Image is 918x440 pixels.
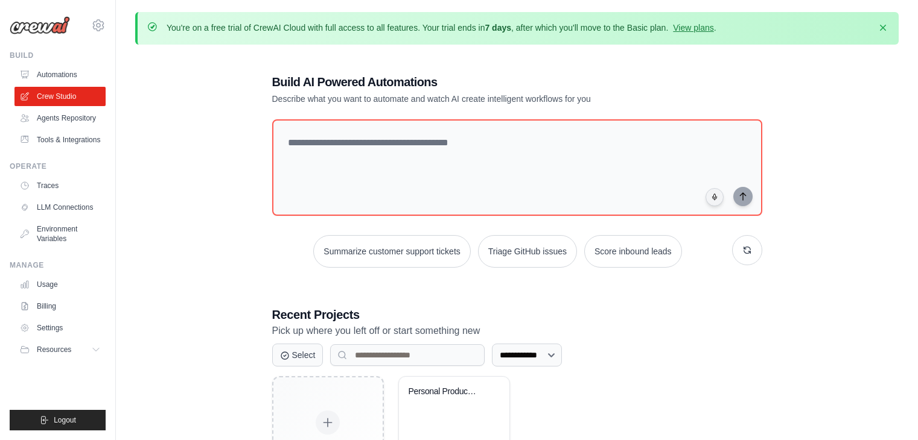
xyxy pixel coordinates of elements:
[409,386,482,397] div: Personal Productivity Management System
[14,87,106,106] a: Crew Studio
[732,235,762,265] button: Get new suggestions
[584,235,682,268] button: Score inbound leads
[14,318,106,338] a: Settings
[706,188,724,206] button: Click to speak your automation idea
[272,93,678,105] p: Describe what you want to automate and watch AI create intelligent workflows for you
[673,23,713,33] a: View plans
[272,344,324,366] button: Select
[272,306,762,323] h3: Recent Projects
[10,16,70,34] img: Logo
[14,275,106,294] a: Usage
[272,323,762,339] p: Pick up where you left off or start something new
[14,198,106,217] a: LLM Connections
[14,176,106,195] a: Traces
[10,162,106,171] div: Operate
[10,51,106,60] div: Build
[167,22,716,34] p: You're on a free trial of CrewAI Cloud with full access to all features. Your trial ends in , aft...
[272,74,678,90] h1: Build AI Powered Automations
[14,65,106,84] a: Automations
[14,340,106,359] button: Resources
[14,130,106,149] a: Tools & Integrations
[485,23,511,33] strong: 7 days
[313,235,470,268] button: Summarize customer support tickets
[14,297,106,316] a: Billing
[10,260,106,270] div: Manage
[54,415,76,425] span: Logout
[14,219,106,248] a: Environment Variables
[14,108,106,128] a: Agents Repository
[37,345,71,354] span: Resources
[478,235,577,268] button: Triage GitHub issues
[10,410,106,430] button: Logout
